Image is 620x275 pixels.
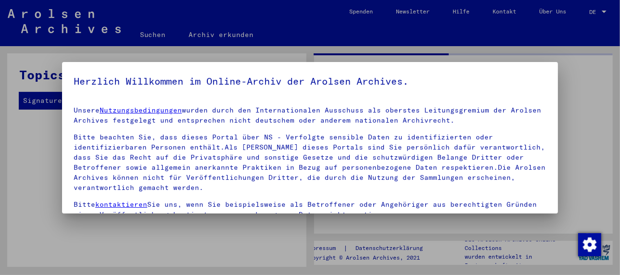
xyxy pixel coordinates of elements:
[578,233,601,256] img: Zustimmung ändern
[95,200,147,209] a: kontaktieren
[74,74,546,89] h5: Herzlich Willkommen im Online-Archiv der Arolsen Archives.
[74,200,546,220] p: Bitte Sie uns, wenn Sie beispielsweise als Betroffener oder Angehöriger aus berechtigten Gründen ...
[100,106,182,114] a: Nutzungsbedingungen
[74,105,546,125] p: Unsere wurden durch den Internationalen Ausschuss als oberstes Leitungsgremium der Arolsen Archiv...
[74,132,546,193] p: Bitte beachten Sie, dass dieses Portal über NS - Verfolgte sensible Daten zu identifizierten oder...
